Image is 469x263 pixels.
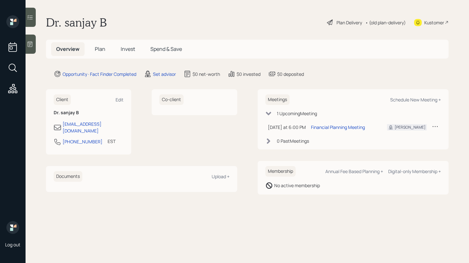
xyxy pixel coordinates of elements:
div: Financial Planning Meeting [311,124,365,131]
div: Set advisor [153,71,176,77]
div: [DATE] at 6:00 PM [268,124,306,131]
span: Invest [121,45,135,52]
div: EST [108,138,116,145]
span: Plan [95,45,105,52]
h1: Dr. sanjay B [46,15,107,29]
span: Overview [56,45,79,52]
h6: Membership [265,166,296,177]
div: • (old plan-delivery) [365,19,406,26]
div: [PERSON_NAME] [395,124,426,130]
h6: Co-client [159,94,184,105]
div: $0 invested [237,71,261,77]
div: Kustomer [424,19,444,26]
div: [EMAIL_ADDRESS][DOMAIN_NAME] [63,121,124,134]
h6: Client [54,94,71,105]
div: Annual Fee Based Planning + [325,168,383,174]
div: Plan Delivery [337,19,362,26]
div: [PHONE_NUMBER] [63,138,102,145]
div: 1 Upcoming Meeting [277,110,317,117]
div: 0 Past Meeting s [277,138,309,144]
div: $0 net-worth [193,71,220,77]
div: Opportunity · Fact Finder Completed [63,71,136,77]
div: Upload + [212,173,230,179]
h6: Dr. sanjay B [54,110,124,116]
span: Spend & Save [150,45,182,52]
div: Schedule New Meeting + [390,97,441,103]
div: No active membership [274,182,320,189]
h6: Meetings [265,94,290,105]
div: $0 deposited [277,71,304,77]
div: Edit [116,97,124,103]
h6: Documents [54,171,82,182]
img: retirable_logo.png [6,221,19,234]
div: Digital-only Membership + [388,168,441,174]
div: Log out [5,242,20,248]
